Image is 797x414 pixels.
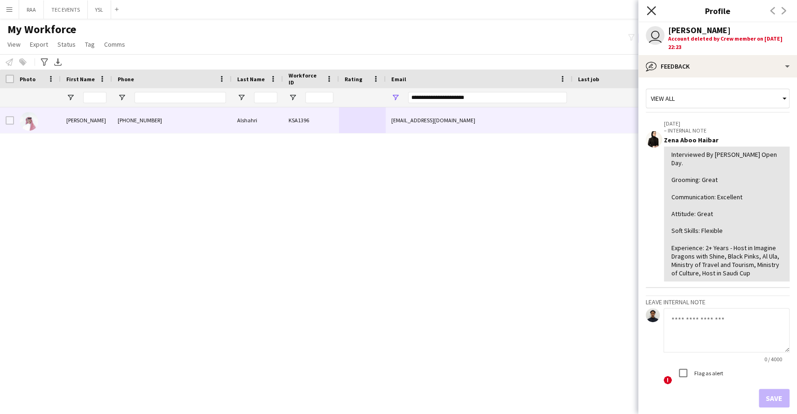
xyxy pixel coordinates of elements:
[757,356,790,363] span: 0 / 4000
[408,92,567,103] input: Email Filter Input
[7,40,21,49] span: View
[391,76,406,83] span: Email
[237,76,265,83] span: Last Name
[638,55,797,77] div: Feedback
[391,93,400,102] button: Open Filter Menu
[30,40,48,49] span: Export
[85,40,95,49] span: Tag
[112,107,232,133] div: [PHONE_NUMBER]
[254,92,277,103] input: Last Name Filter Input
[638,5,797,17] h3: Profile
[20,112,38,131] img: Khalid Alshahri
[61,107,112,133] div: [PERSON_NAME]
[66,76,95,83] span: First Name
[664,120,790,127] p: [DATE]
[118,93,126,102] button: Open Filter Menu
[305,92,333,103] input: Workforce ID Filter Input
[19,0,44,19] button: RAA
[54,38,79,50] a: Status
[6,75,14,83] input: Column with Header Selection
[289,93,297,102] button: Open Filter Menu
[134,92,226,103] input: Phone Filter Input
[20,76,35,83] span: Photo
[646,298,790,306] h3: Leave internal note
[386,107,572,133] div: [EMAIL_ADDRESS][DOMAIN_NAME]
[289,72,322,86] span: Workforce ID
[671,150,782,278] div: Interviewed By [PERSON_NAME] Open Day. Grooming: Great Communication: Excellent Attitude: Great S...
[345,76,362,83] span: Rating
[664,136,790,144] div: Zena Aboo Haibar
[44,0,88,19] button: TEC EVENTS
[26,38,52,50] a: Export
[6,116,14,125] input: Row Selection is disabled for this row (unchecked)
[66,93,75,102] button: Open Filter Menu
[651,94,675,103] span: View all
[692,369,723,376] label: Flag as alert
[668,35,790,51] div: Account deleted by Crew member on [DATE] 22:23
[237,93,246,102] button: Open Filter Menu
[664,127,790,134] p: – INTERNAL NOTE
[4,38,24,50] a: View
[52,56,63,68] app-action-btn: Export XLSX
[88,0,111,19] button: YSL
[663,376,672,384] span: !
[578,76,599,83] span: Last job
[39,56,50,68] app-action-btn: Advanced filters
[118,76,134,83] span: Phone
[104,40,125,49] span: Comms
[668,26,731,35] div: [PERSON_NAME]
[100,38,129,50] a: Comms
[57,40,76,49] span: Status
[232,107,283,133] div: Alshahri
[83,92,106,103] input: First Name Filter Input
[283,107,339,133] div: KSA1396
[7,22,76,36] span: My Workforce
[81,38,99,50] a: Tag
